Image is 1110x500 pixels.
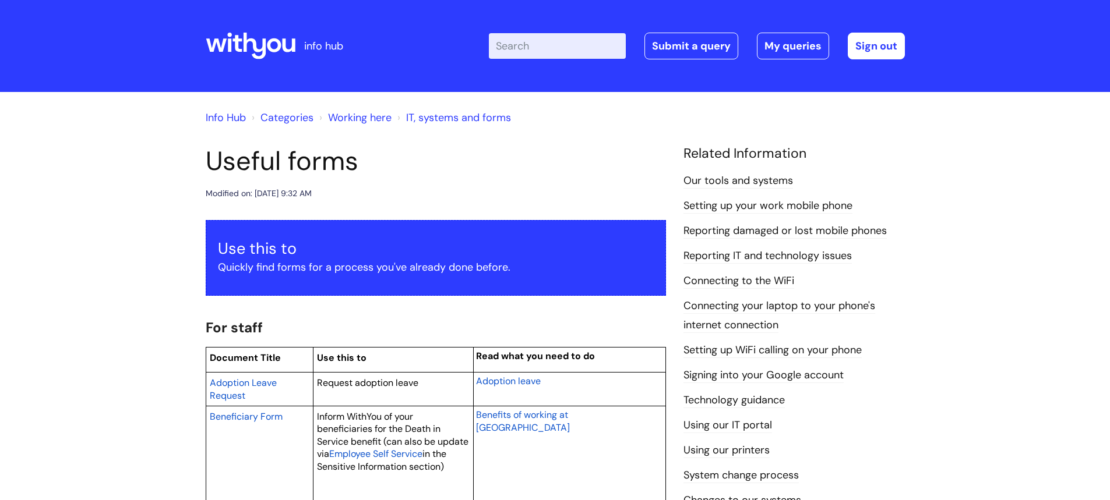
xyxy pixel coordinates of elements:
span: Use this to [317,352,367,364]
span: Benefits of working at [GEOGRAPHIC_DATA] [476,409,570,434]
span: For staff [206,318,263,336]
a: IT, systems and forms [406,111,511,125]
span: Adoption Leave Request [210,377,277,402]
a: Using our printers [683,443,770,458]
a: Setting up your work mobile phone [683,198,852,214]
h1: Useful forms [206,146,666,177]
a: Working here [328,111,392,125]
a: System change process [683,468,799,483]
a: Adoption leave [476,374,541,388]
a: Employee Self Service [329,446,422,460]
a: Technology guidance [683,393,785,408]
a: Connecting to the WiFi [683,274,794,289]
span: Beneficiary Form [210,410,283,423]
h3: Use this to [218,239,654,258]
a: Our tools and systems [683,173,793,189]
a: Reporting IT and technology issues [683,249,852,264]
span: Read what you need to do [476,350,595,362]
span: Adoption leave [476,375,541,387]
a: Info Hub [206,111,246,125]
p: Quickly find forms for a process you've already done before. [218,258,654,276]
span: Inform WithYou of your beneficiaries for the Death in Service benefit (can also be update via [317,410,468,460]
a: Setting up WiFi calling on your phone [683,343,862,358]
a: Sign out [848,33,905,59]
a: Benefits of working at [GEOGRAPHIC_DATA] [476,407,570,434]
h4: Related Information [683,146,905,162]
a: Connecting your laptop to your phone's internet connection [683,299,875,332]
li: Working here [316,108,392,127]
p: info hub [304,37,343,55]
a: Submit a query [644,33,738,59]
li: IT, systems and forms [394,108,511,127]
div: Modified on: [DATE] 9:32 AM [206,186,312,201]
a: My queries [757,33,829,59]
a: Using our IT portal [683,418,772,433]
a: Reporting damaged or lost mobile phones [683,224,887,239]
a: Beneficiary Form [210,409,283,423]
span: in the Sensitive Information section) [317,448,446,473]
span: Request adoption leave [317,377,418,389]
a: Signing into your Google account [683,368,844,383]
span: Employee Self Service [329,448,422,460]
a: Categories [260,111,313,125]
li: Solution home [249,108,313,127]
span: Document Title [210,352,281,364]
a: Adoption Leave Request [210,375,277,402]
input: Search [489,33,626,59]
div: | - [489,33,905,59]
